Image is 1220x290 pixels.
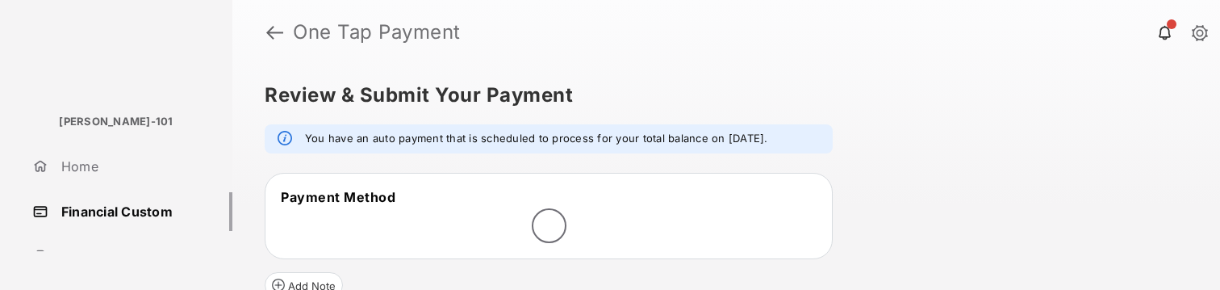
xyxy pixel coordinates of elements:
[293,23,461,42] strong: One Tap Payment
[305,131,768,147] em: You have an auto payment that is scheduled to process for your total balance on [DATE].
[265,86,1175,105] h5: Review & Submit Your Payment
[26,237,232,276] a: Housing Agreement Details
[26,147,232,186] a: Home
[281,189,395,205] span: Payment Method
[26,192,232,231] a: Financial Custom
[59,114,173,130] p: [PERSON_NAME]-101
